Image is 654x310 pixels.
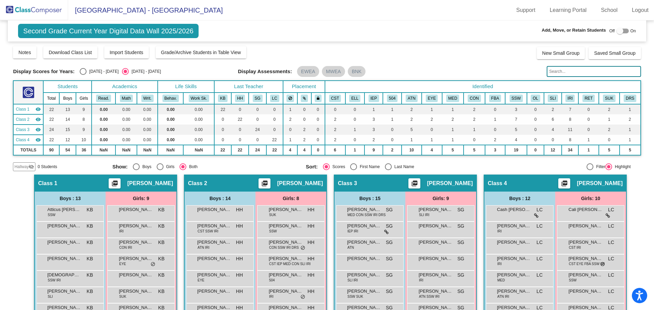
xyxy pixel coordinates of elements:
th: Students [43,81,92,93]
th: Child Study Team [325,93,345,104]
button: Grade/Archive Students in Table View [156,46,247,59]
span: 0 Students [37,164,57,170]
td: 22 [231,145,249,155]
th: Kim Byram [214,93,231,104]
th: Savanna Gapinski [249,93,266,104]
mat-chip: MWEA [322,66,345,77]
td: 2 [620,114,641,125]
td: 0.00 [92,125,115,135]
td: 15 [59,125,76,135]
td: 12 [544,145,562,155]
button: HH [235,95,245,102]
div: Boys : 12 [484,192,555,205]
button: DRS [624,95,636,102]
button: RET [582,95,595,102]
td: 1 [442,125,464,135]
td: 0 [311,145,325,155]
th: Daily Medication [442,93,464,104]
mat-radio-group: Select an option [112,163,301,170]
mat-chip: BNK [348,66,366,77]
td: 10 [76,135,92,145]
td: 0.00 [115,125,137,135]
td: 0 [485,104,505,114]
td: Savanna Gapinski - No Class Name [13,125,43,135]
a: Logout [626,5,654,16]
td: 0 [266,114,283,125]
span: Add, Move, or Retain Students [542,27,606,34]
td: 2 [325,135,345,145]
td: 1 [402,135,422,145]
td: 0.00 [137,125,157,135]
button: CON [468,95,481,102]
td: 24 [249,145,266,155]
th: 504 Plan [383,93,402,104]
td: 6 [325,145,345,155]
mat-radio-group: Select an option [306,163,494,170]
span: HH [236,206,243,213]
th: Conners Completed [464,93,485,104]
td: 0.00 [137,104,157,114]
td: 0.00 [183,104,214,114]
td: 1 [422,135,442,145]
td: 1 [383,114,402,125]
td: TOTALS [13,145,43,155]
td: 0.00 [158,104,184,114]
mat-radio-group: Select an option [80,68,161,75]
td: 9 [364,145,383,155]
th: Counseling/Therapy/Social Work [505,93,527,104]
span: Class 4 [16,137,29,143]
td: 3 [364,114,383,125]
td: 0.00 [158,114,184,125]
td: 0 [249,104,266,114]
button: Math [120,95,133,102]
td: 1 [442,104,464,114]
span: Hallway [14,164,29,170]
td: 0 [311,104,325,114]
td: 0 [297,114,311,125]
td: 0 [231,135,249,145]
button: ATN [406,95,418,102]
td: 2 [599,104,620,114]
td: NaN [92,145,115,155]
td: 0 [527,135,544,145]
td: 13 [59,104,76,114]
button: CST [329,95,341,102]
td: NaN [158,145,184,155]
td: 12 [59,135,76,145]
div: Filter [593,164,605,170]
td: 0 [345,114,365,125]
td: 0.00 [92,104,115,114]
button: MED [446,95,459,102]
span: [PERSON_NAME] [427,180,473,187]
td: 2 [364,135,383,145]
td: 34 [562,145,578,155]
td: 0.00 [158,135,184,145]
td: 1 [383,104,402,114]
td: 0 [544,135,562,145]
td: 0 [345,135,365,145]
td: 0 [345,104,365,114]
td: 3 [485,145,505,155]
td: 22 [43,135,59,145]
td: 36 [76,145,92,155]
td: 0 [297,104,311,114]
td: 1 [578,135,599,145]
span: [PERSON_NAME] [127,180,173,187]
td: 0 [578,114,599,125]
div: Scores [330,164,345,170]
td: 0 [383,125,402,135]
span: Class 1 [16,106,29,112]
th: Life Skills [158,81,214,93]
button: Print Students Details [259,178,270,189]
td: 1 [345,125,365,135]
button: SUK [603,95,615,102]
td: 1 [422,104,442,114]
td: 2 [544,104,562,114]
td: 1 [485,114,505,125]
div: Boys : 15 [334,192,405,205]
span: [PERSON_NAME] [119,206,153,213]
th: Logan Carter [266,93,283,104]
div: Girls: 9 [106,192,176,205]
td: 0 [578,125,599,135]
button: IEP [369,95,379,102]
